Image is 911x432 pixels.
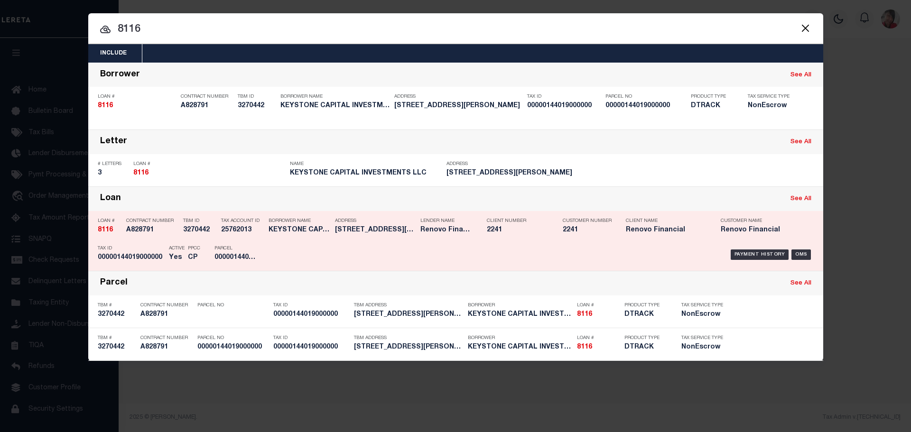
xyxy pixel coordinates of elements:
[354,343,463,351] h5: 3708 Spence Street Dallas, TX 75215
[197,303,269,308] p: Parcel No
[420,218,473,224] p: Lender Name
[468,303,572,308] p: Borrower
[577,311,592,318] strong: 8116
[335,226,416,234] h5: 3708 Spence Street Dallas, TX 75215
[169,254,183,262] h5: Yes
[487,226,548,234] h5: 2241
[188,246,200,251] p: PPCC
[394,102,522,110] h5: 3708 Spence Street Dallas, TX 75215
[790,139,811,145] a: See All
[290,161,442,167] p: Name
[133,161,285,167] p: Loan #
[681,311,724,319] h5: NonEscrow
[273,303,349,308] p: Tax ID
[238,94,276,100] p: TBM ID
[394,94,522,100] p: Address
[626,226,706,234] h5: Renovo Financial
[577,335,620,341] p: Loan #
[133,170,149,176] strong: 8116
[98,102,113,109] strong: 8116
[721,218,801,224] p: Customer Name
[748,102,795,110] h5: NonEscrow
[790,196,811,202] a: See All
[681,343,724,351] h5: NonEscrow
[88,44,139,63] button: Include
[98,246,164,251] p: Tax ID
[681,303,724,308] p: Tax Service Type
[98,94,176,100] p: Loan #
[577,343,620,351] h5: 8116
[527,94,601,100] p: Tax ID
[527,102,601,110] h5: 00000144019000000
[98,102,176,110] h5: 8116
[280,102,390,110] h5: KEYSTONE CAPITAL INVESTMENTS LLC
[238,102,276,110] h5: 3270442
[133,169,285,177] h5: 8116
[577,311,620,319] h5: 8116
[273,343,349,351] h5: 00000144019000000
[691,102,734,110] h5: DTRACK
[563,218,612,224] p: Customer Number
[624,303,667,308] p: Product Type
[290,169,442,177] h5: KEYSTONE CAPITAL INVESTMENTS LLC
[98,218,121,224] p: Loan #
[487,218,548,224] p: Client Number
[446,161,598,167] p: Address
[577,303,620,308] p: Loan #
[721,226,801,234] h5: Renovo Financial
[98,343,136,351] h5: 3270442
[577,344,592,350] strong: 8116
[140,311,193,319] h5: A828791
[98,227,113,233] strong: 8116
[98,254,164,262] h5: 00000144019000000
[88,21,823,38] input: Start typing...
[140,335,193,341] p: Contract Number
[335,218,416,224] p: Address
[354,311,463,319] h5: 3708 Spence Street Dallas, TX 75215
[221,218,264,224] p: Tax Account ID
[214,246,257,251] p: Parcel
[181,94,233,100] p: Contract Number
[626,218,706,224] p: Client Name
[799,22,812,34] button: Close
[100,193,121,204] div: Loan
[98,226,121,234] h5: 8116
[420,226,473,234] h5: Renovo Financial
[468,343,572,351] h5: KEYSTONE CAPITAL INVESTMENTS LLC
[468,311,572,319] h5: KEYSTONE CAPITAL INVESTMENTS LLC
[691,94,734,100] p: Product Type
[98,335,136,341] p: TBM #
[563,226,610,234] h5: 2241
[681,335,724,341] p: Tax Service Type
[98,169,129,177] h5: 3
[98,311,136,319] h5: 3270442
[183,218,216,224] p: TBM ID
[273,311,349,319] h5: 00000144019000000
[197,335,269,341] p: Parcel No
[183,226,216,234] h5: 3270442
[446,169,598,177] h5: 4239 McKinney Ave #106
[197,343,269,351] h5: 00000144019000000
[221,226,264,234] h5: 25762013
[169,246,185,251] p: Active
[100,137,127,147] div: Letter
[748,94,795,100] p: Tax Service Type
[98,161,129,167] p: # Letters
[624,343,667,351] h5: DTRACK
[126,226,178,234] h5: A828791
[100,278,128,289] div: Parcel
[624,311,667,319] h5: DTRACK
[354,303,463,308] p: TBM Address
[140,303,193,308] p: Contract Number
[181,102,233,110] h5: A828791
[140,343,193,351] h5: A828791
[98,303,136,308] p: TBM #
[790,280,811,286] a: See All
[791,249,811,260] div: OMS
[605,102,686,110] h5: 00000144019000000
[188,254,200,262] h5: CP
[269,218,330,224] p: Borrower Name
[214,254,257,262] h5: 00000144019000000
[605,94,686,100] p: Parcel No
[354,335,463,341] p: TBM Address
